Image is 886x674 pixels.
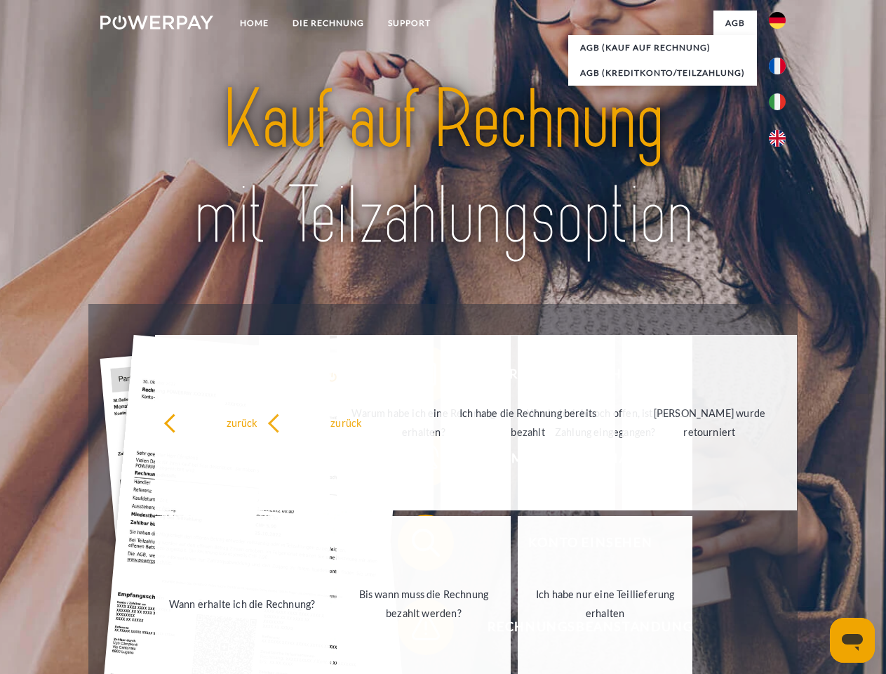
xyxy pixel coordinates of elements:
iframe: Schaltfläche zum Öffnen des Messaging-Fensters [830,618,875,663]
div: Wann erhalte ich die Rechnung? [163,594,321,613]
a: SUPPORT [376,11,443,36]
img: fr [769,58,786,74]
img: title-powerpay_de.svg [134,67,752,269]
div: [PERSON_NAME] wurde retourniert [631,404,788,442]
a: AGB (Kreditkonto/Teilzahlung) [568,60,757,86]
a: DIE RECHNUNG [281,11,376,36]
div: Ich habe die Rechnung bereits bezahlt [449,404,607,442]
img: it [769,93,786,110]
div: Bis wann muss die Rechnung bezahlt werden? [345,585,503,623]
div: zurück [267,413,425,432]
div: Ich habe nur eine Teillieferung erhalten [526,585,684,623]
img: en [769,130,786,147]
img: logo-powerpay-white.svg [100,15,213,29]
a: Home [228,11,281,36]
img: de [769,12,786,29]
a: agb [713,11,757,36]
a: AGB (Kauf auf Rechnung) [568,35,757,60]
div: zurück [163,413,321,432]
